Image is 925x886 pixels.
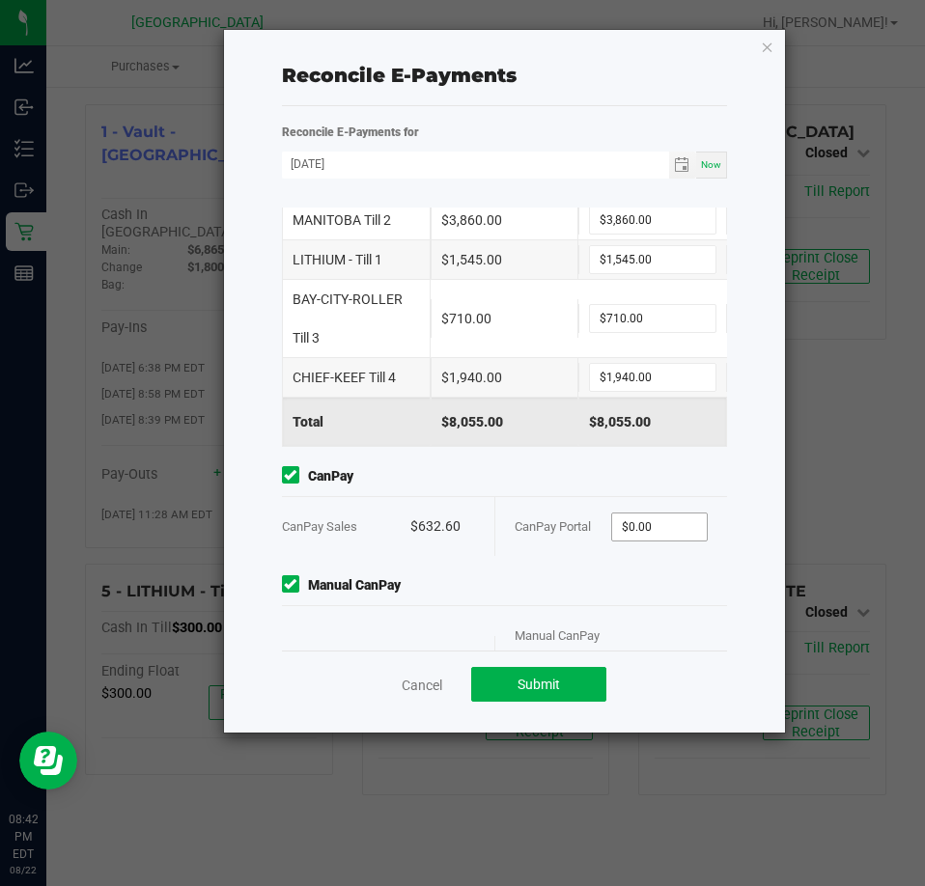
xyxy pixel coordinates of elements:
[701,159,721,170] span: Now
[431,358,579,397] div: $1,940.00
[282,575,308,595] form-toggle: Include in reconciliation
[19,732,77,789] iframe: Resource center
[308,575,401,595] strong: Manual CanPay
[282,358,431,397] div: CHIEF-KEEF Till 4
[431,201,579,239] div: $3,860.00
[431,398,579,446] div: $8,055.00
[282,398,431,446] div: Total
[410,636,475,695] div: $211.90
[471,667,606,702] button: Submit
[578,398,727,446] div: $8,055.00
[402,676,442,695] a: Cancel
[282,201,431,239] div: MANITOBA Till 2
[515,519,591,534] span: CanPay Portal
[431,299,579,338] div: $710.00
[282,152,669,176] input: Date
[282,61,728,90] div: Reconcile E-Payments
[410,497,475,556] div: $632.60
[515,628,600,702] span: Manual CanPay Portal
[518,677,560,692] span: Submit
[431,240,579,279] div: $1,545.00
[282,125,419,139] strong: Reconcile E-Payments for
[669,152,697,179] span: Toggle calendar
[282,519,357,534] span: CanPay Sales
[282,466,308,486] form-toggle: Include in reconciliation
[308,466,353,486] strong: CanPay
[282,280,431,357] div: BAY-CITY-ROLLER Till 3
[282,240,431,279] div: LITHIUM - Till 1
